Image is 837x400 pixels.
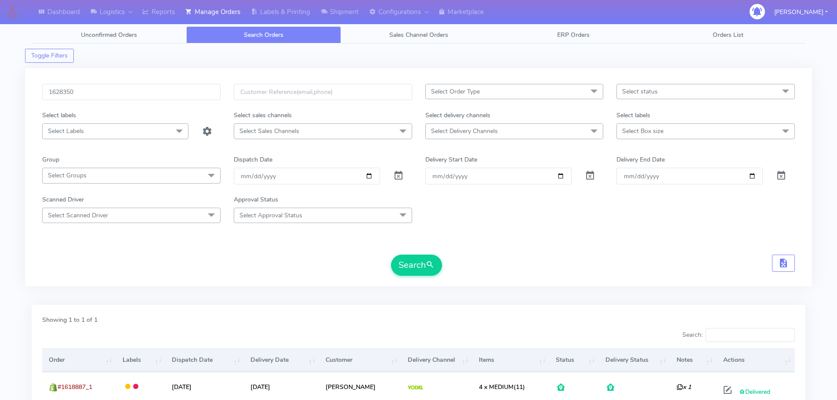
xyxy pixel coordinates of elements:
span: Delivered [739,388,770,396]
span: Search Orders [244,31,283,39]
span: Select Delivery Channels [431,127,498,135]
label: Select delivery channels [425,111,490,120]
input: Search: [706,328,795,342]
label: Delivery Start Date [425,155,477,164]
span: (11) [479,383,525,391]
span: 4 x MEDIUM [479,383,514,391]
span: #1618887_1 [58,383,92,391]
th: Labels: activate to sort column ascending [116,348,165,372]
span: Select Sales Channels [239,127,299,135]
th: Delivery Status: activate to sort column ascending [599,348,670,372]
label: Dispatch Date [234,155,272,164]
span: Select Box size [622,127,663,135]
button: Search [391,255,442,276]
th: Delivery Channel: activate to sort column ascending [401,348,472,372]
label: Delivery End Date [616,155,665,164]
label: Scanned Driver [42,195,84,204]
img: Yodel [408,386,423,390]
label: Approval Status [234,195,278,204]
input: Customer Reference(email,phone) [234,84,412,100]
th: Notes: activate to sort column ascending [670,348,717,372]
span: Select Labels [48,127,84,135]
th: Status: activate to sort column ascending [549,348,599,372]
span: Select Order Type [431,87,480,96]
th: Items: activate to sort column ascending [472,348,549,372]
label: Select labels [616,111,650,120]
span: Select Scanned Driver [48,211,108,220]
span: Select Approval Status [239,211,302,220]
label: Select labels [42,111,76,120]
label: Search: [682,328,795,342]
label: Select sales channels [234,111,292,120]
span: ERP Orders [557,31,590,39]
th: Delivery Date: activate to sort column ascending [244,348,319,372]
img: shopify.png [49,383,58,392]
th: Dispatch Date: activate to sort column ascending [165,348,244,372]
button: [PERSON_NAME] [768,3,834,21]
input: Order Id [42,84,221,100]
span: Select Groups [48,171,87,180]
th: Actions: activate to sort column ascending [717,348,795,372]
label: Showing 1 to 1 of 1 [42,315,98,324]
i: x 1 [677,383,691,391]
span: Unconfirmed Orders [81,31,137,39]
span: Select status [622,87,658,96]
th: Order: activate to sort column ascending [42,348,116,372]
label: Group [42,155,59,164]
button: Toggle Filters [25,49,74,63]
ul: Tabs [32,26,805,43]
span: Sales Channel Orders [389,31,448,39]
th: Customer: activate to sort column ascending [319,348,401,372]
span: Orders List [713,31,743,39]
